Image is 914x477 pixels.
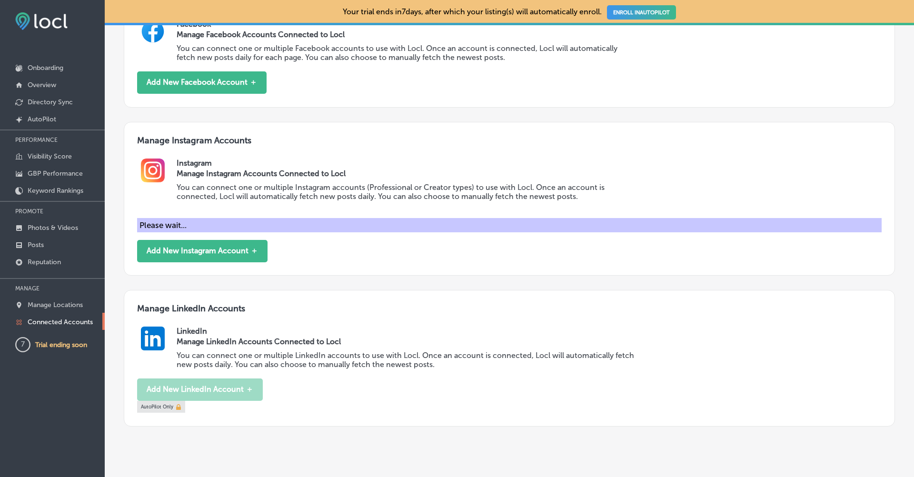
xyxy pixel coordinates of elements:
[137,71,267,94] button: Add New Facebook Account ＋
[28,81,56,89] p: Overview
[177,351,635,369] p: You can connect one or multiple LinkedIn accounts to use with Locl. Once an account is connected,...
[28,301,83,309] p: Manage Locations
[35,341,87,349] p: Trial ending soon
[343,7,676,16] p: Your trial ends in 7 days, after which your listing(s) will automatically enroll.
[177,44,635,62] p: You can connect one or multiple Facebook accounts to use with Locl. Once an account is connected,...
[28,169,83,178] p: GBP Performance
[177,183,635,201] p: You can connect one or multiple Instagram accounts (Professional or Creator types) to use with Lo...
[137,218,882,232] div: Please wait...
[28,98,73,106] p: Directory Sync
[177,337,635,346] h3: Manage LinkedIn Accounts Connected to Locl
[177,159,882,168] h2: Instagram
[177,327,882,336] h2: LinkedIn
[28,115,56,123] p: AutoPilot
[28,241,44,249] p: Posts
[28,152,72,160] p: Visibility Score
[137,240,268,262] button: Add New Instagram Account ＋
[15,12,68,30] img: fda3e92497d09a02dc62c9cd864e3231.png
[28,258,61,266] p: Reputation
[137,303,882,327] h3: Manage LinkedIn Accounts
[28,318,93,326] p: Connected Accounts
[28,64,63,72] p: Onboarding
[607,5,676,20] a: ENROLL INAUTOPILOT
[28,224,78,232] p: Photos & Videos
[21,340,25,348] text: 7
[137,378,263,401] button: Add New LinkedIn Account ＋
[177,30,635,39] h3: Manage Facebook Accounts Connected to Locl
[177,169,635,178] h3: Manage Instagram Accounts Connected to Locl
[28,187,83,195] p: Keyword Rankings
[137,135,882,159] h3: Manage Instagram Accounts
